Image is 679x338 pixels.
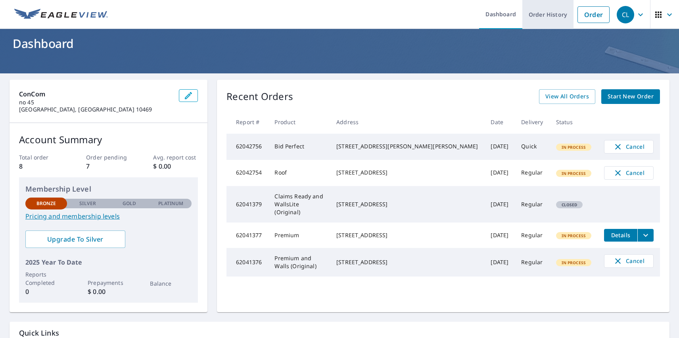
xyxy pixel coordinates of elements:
span: Details [609,231,633,239]
a: View All Orders [539,89,595,104]
img: EV Logo [14,9,108,21]
td: Premium [268,223,330,248]
td: Claims Ready and WallsLite (Original) [268,186,330,223]
p: $ 0.00 [88,287,129,296]
a: Upgrade To Silver [25,230,125,248]
td: Roof [268,160,330,186]
p: Quick Links [19,328,660,338]
p: $ 0.00 [153,161,198,171]
button: Cancel [604,166,654,180]
p: Silver [79,200,96,207]
p: Gold [123,200,136,207]
h1: Dashboard [10,35,669,52]
a: Pricing and membership levels [25,211,192,221]
span: Cancel [612,142,645,152]
td: Bid Perfect [268,134,330,160]
span: Cancel [612,256,645,266]
p: 8 [19,161,64,171]
p: ConCom [19,89,173,99]
td: Regular [515,223,549,248]
span: Start New Order [608,92,654,102]
td: 62042756 [226,134,268,160]
span: Upgrade To Silver [32,235,119,244]
p: 7 [86,161,131,171]
span: Cancel [612,168,645,178]
p: 2025 Year To Date [25,257,192,267]
button: filesDropdownBtn-62041377 [637,229,654,242]
button: Cancel [604,254,654,268]
span: In Process [557,233,591,238]
button: detailsBtn-62041377 [604,229,637,242]
th: Delivery [515,110,549,134]
span: Closed [557,202,582,207]
p: Account Summary [19,133,198,147]
td: 62041376 [226,248,268,277]
th: Status [550,110,598,134]
th: Report # [226,110,268,134]
div: [STREET_ADDRESS] [336,169,478,177]
span: In Process [557,171,591,176]
button: Cancel [604,140,654,154]
th: Product [268,110,330,134]
div: [STREET_ADDRESS] [336,258,478,266]
td: 62042754 [226,160,268,186]
td: [DATE] [484,223,515,248]
p: Total order [19,153,64,161]
p: Order pending [86,153,131,161]
p: [GEOGRAPHIC_DATA], [GEOGRAPHIC_DATA] 10469 [19,106,173,113]
p: Recent Orders [226,89,293,104]
p: no 45 [19,99,173,106]
td: Regular [515,160,549,186]
div: [STREET_ADDRESS] [336,231,478,239]
td: Regular [515,248,549,277]
p: Balance [150,279,192,288]
span: View All Orders [545,92,589,102]
p: Membership Level [25,184,192,194]
td: Quick [515,134,549,160]
td: [DATE] [484,186,515,223]
th: Date [484,110,515,134]
span: In Process [557,144,591,150]
td: Premium and Walls (Original) [268,248,330,277]
td: [DATE] [484,248,515,277]
p: 0 [25,287,67,296]
td: [DATE] [484,160,515,186]
div: [STREET_ADDRESS] [336,200,478,208]
p: Reports Completed [25,270,67,287]
td: 62041379 [226,186,268,223]
p: Prepayments [88,278,129,287]
div: CL [617,6,634,23]
p: Avg. report cost [153,153,198,161]
th: Address [330,110,484,134]
p: Platinum [158,200,183,207]
div: [STREET_ADDRESS][PERSON_NAME][PERSON_NAME] [336,142,478,150]
a: Order [577,6,610,23]
td: Regular [515,186,549,223]
td: [DATE] [484,134,515,160]
span: In Process [557,260,591,265]
a: Start New Order [601,89,660,104]
p: Bronze [36,200,56,207]
td: 62041377 [226,223,268,248]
